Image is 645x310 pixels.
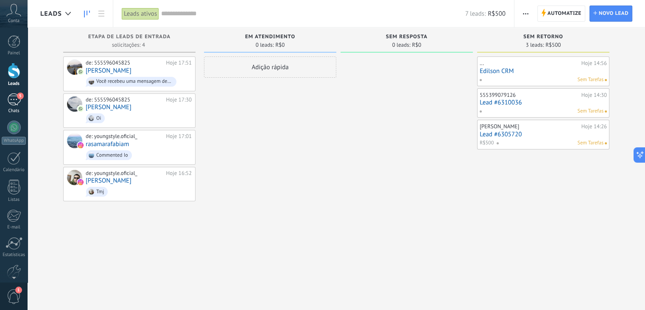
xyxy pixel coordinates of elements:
div: Listas [2,197,26,203]
div: Painel [2,51,26,56]
span: Sem Tarefas [578,139,603,147]
span: Sem Tarefas [578,76,603,84]
div: Hoje 14:26 [581,123,607,130]
a: Lista [94,6,109,22]
a: Edilson CRM [480,68,607,75]
div: Wilinton R [67,96,82,112]
div: Lucas Ferraz [67,170,82,185]
a: [PERSON_NAME] [86,177,131,184]
div: 555399079126 [480,92,579,99]
div: Oi [96,116,101,121]
span: 5 [17,93,24,99]
span: Nenhuma tarefa atribuída [605,79,607,81]
span: Novo lead [599,6,628,21]
div: Leads [2,81,26,87]
div: Hoje 17:51 [166,59,192,66]
div: [PERSON_NAME] [480,123,579,130]
div: Hoje 14:56 [581,60,607,67]
a: Leads [80,6,94,22]
div: Gomes Paolla [67,59,82,75]
a: Novo lead [589,6,632,22]
div: Commented Io [96,152,128,158]
div: Leads ativos [122,8,159,20]
div: Hoje 14:30 [581,92,607,99]
div: Sem retorno [481,34,605,41]
span: Sem resposta [386,34,427,40]
div: de: youngstyle.oficial_ [86,133,163,140]
button: Mais [519,6,532,22]
span: Leads [40,10,62,18]
a: Lead #6310036 [480,99,607,106]
a: [PERSON_NAME] [86,67,131,74]
a: rasamarafabiam [86,141,129,148]
div: de: 555596045825 [86,96,163,103]
span: R$0 [412,42,421,48]
span: R$0 [275,42,285,48]
img: com.amocrm.amocrmwa.svg [78,69,84,75]
div: WhatsApp [2,137,26,145]
div: Hoje 17:30 [166,96,192,103]
span: 1 [15,287,22,293]
div: Chats [2,108,26,114]
span: R$500 [545,42,561,48]
span: Etapa de leads de entrada [88,34,170,40]
img: instagram.svg [78,179,84,185]
div: Você recebeu uma mensagem de mídia (ID da mensagem: 3A9B25BEB1D5E2065855. Aguarde o carregamento ... [96,79,173,85]
div: Adição rápida [204,56,336,78]
div: Hoje 17:01 [166,133,192,140]
img: com.amocrm.amocrmwa.svg [78,106,84,112]
span: Sem Tarefas [578,107,603,115]
a: Automatize [537,6,585,22]
span: solicitações: 4 [112,42,145,48]
div: E-mail [2,225,26,230]
span: 0 leads: [392,42,410,48]
a: [PERSON_NAME] [86,104,131,111]
span: Nenhuma tarefa atribuída [605,142,607,144]
div: rasamarafabiam [67,133,82,148]
span: 7 leads: [465,10,486,18]
div: Em atendimento [208,34,332,41]
div: de: 555596045825 [86,59,163,66]
div: Tmj [96,189,104,195]
span: 3 leads: [526,42,544,48]
span: Em atendimento [245,34,295,40]
div: ... [480,60,579,67]
span: Nenhuma tarefa atribuída [605,110,607,113]
div: Etapa de leads de entrada [67,34,191,41]
span: Automatize [547,6,581,21]
img: instagram.svg [78,142,84,148]
div: de: youngstyle.oficial_ [86,170,163,177]
span: Sem retorno [523,34,563,40]
div: Hoje 16:52 [166,170,192,177]
div: Calendário [2,167,26,173]
a: Lead #6305720 [480,131,607,138]
div: Sem resposta [345,34,469,41]
div: Estatísticas [2,252,26,258]
span: R$500 [480,139,494,147]
span: 0 leads: [256,42,274,48]
span: Conta [8,18,20,24]
span: R$500 [488,10,505,18]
